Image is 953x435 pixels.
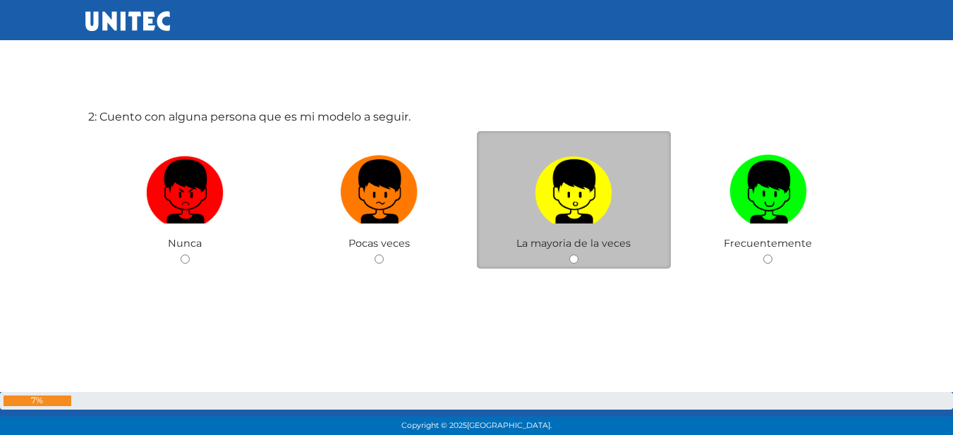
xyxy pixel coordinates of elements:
span: La mayoria de la veces [516,237,631,250]
img: Frecuentemente [729,149,807,223]
div: 7% [4,396,71,406]
span: [GEOGRAPHIC_DATA]. [467,421,552,430]
img: La mayoria de la veces [535,149,612,223]
img: Nunca [146,149,224,223]
img: UNITEC [85,11,170,31]
span: Frecuentemente [724,237,812,250]
span: Nunca [168,237,202,250]
label: 2: Cuento con alguna persona que es mi modelo a seguir. [88,109,411,125]
img: Pocas veces [341,149,418,223]
span: Pocas veces [348,237,410,250]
